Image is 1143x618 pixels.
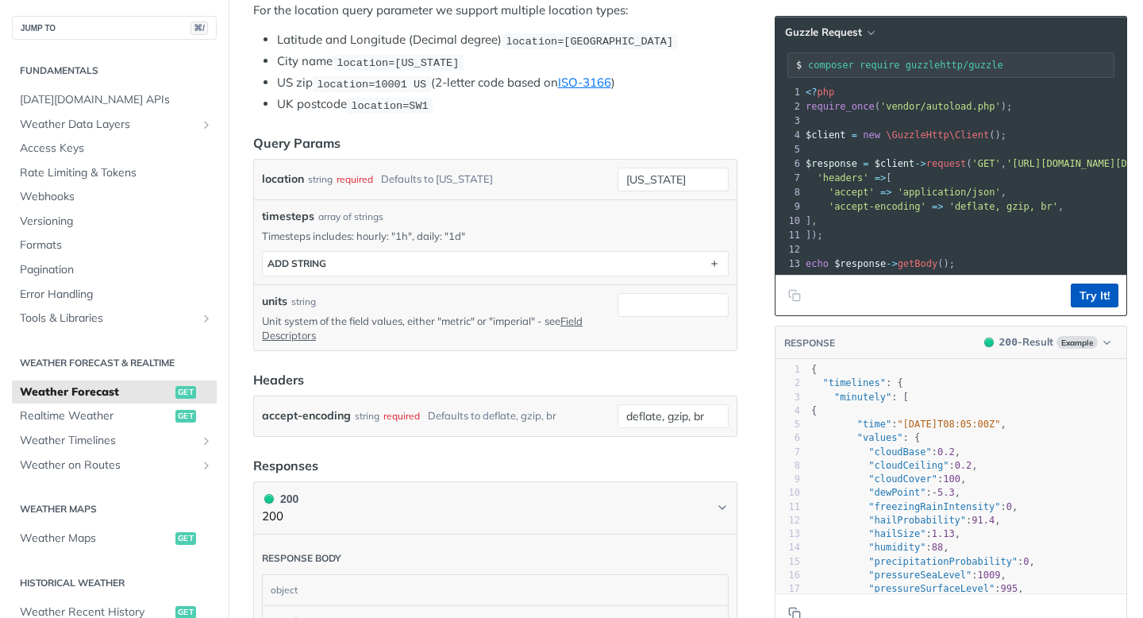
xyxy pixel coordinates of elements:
a: Weather Forecastget [12,380,217,404]
span: location=[GEOGRAPHIC_DATA] [506,35,673,47]
span: echo [806,258,829,269]
div: 4 [775,404,800,418]
img: tab_keywords_by_traffic_grey.svg [158,92,171,105]
span: ]); [806,230,823,241]
svg: Chevron [716,501,729,514]
span: 'headers' [817,172,868,183]
span: require_once [806,101,875,112]
h2: Fundamentals [12,64,217,78]
span: : , [811,515,1001,526]
span: ( ); [806,101,1012,112]
span: -> [886,258,897,269]
span: "cloudCeiling" [868,460,949,471]
span: 0 [1023,556,1029,567]
span: Access Keys [20,141,213,156]
span: location=SW1 [351,99,428,111]
div: Domain Overview [60,94,142,104]
span: 'vendor/autoload.php' [880,101,1001,112]
span: Weather Timelines [20,433,196,449]
span: 100 [943,473,960,485]
span: 200 [999,336,1018,348]
div: 7 [775,446,800,459]
span: "hailProbability" [868,515,966,526]
span: $response [834,258,886,269]
span: request [926,158,967,169]
span: "precipitationProbability" [868,556,1018,567]
div: Domain: [DOMAIN_NAME][DATE] [41,41,210,54]
div: 13 [775,527,800,541]
div: Response body [262,552,341,565]
span: "[DATE]T08:05:00Z" [897,419,1000,430]
span: 'deflate, gzip, br' [949,201,1058,212]
div: Responses [253,456,318,475]
div: 4 [775,128,802,142]
span: => [875,172,886,183]
div: 9 [775,473,800,486]
span: 200 [264,494,274,504]
div: string [308,168,333,191]
span: Webhooks [20,189,213,205]
div: ADD string [267,257,326,269]
label: location [262,168,304,191]
span: 'accept' [829,187,875,198]
span: 88 [932,542,943,553]
span: : { [811,377,903,388]
span: [ [806,172,892,183]
span: Realtime Weather [20,408,171,424]
div: - Result [999,334,1053,350]
li: City name [277,52,737,71]
button: 200200-ResultExample [976,334,1118,350]
div: array of strings [318,210,383,224]
div: string [291,295,316,309]
span: "pressureSurfaceLevel" [868,583,995,594]
span: : , [811,419,1006,430]
span: ], [806,215,818,226]
span: (); [806,129,1006,141]
div: 2 [775,99,802,114]
div: Query Params [253,133,341,153]
span: : , [811,556,1035,567]
span: "timelines" [822,377,885,388]
a: Weather Data LayersShow subpages for Weather Data Layers [12,113,217,137]
span: : , [811,583,1023,594]
div: 10 [775,486,800,500]
span: "cloudBase" [868,446,931,458]
label: accept-encoding [262,404,351,427]
span: Formats [20,238,213,253]
span: "hailSize" [868,528,926,539]
a: Weather on RoutesShow subpages for Weather on Routes [12,454,217,477]
h2: Weather Maps [12,502,217,516]
span: { [811,364,817,375]
label: units [262,293,287,310]
div: 11 [775,500,800,514]
div: 15 [775,555,800,569]
span: : , [811,460,978,471]
li: UK postcode [277,95,737,114]
span: "dewPoint" [868,487,926,498]
span: 91.4 [972,515,995,526]
div: 3 [775,391,800,404]
button: Guzzle Request [779,25,879,41]
span: "pressureSeaLevel" [868,570,972,581]
div: 11 [775,228,802,242]
div: 12 [775,514,800,527]
span: , [806,187,1006,198]
span: => [932,201,943,212]
span: Weather Maps [20,531,171,547]
div: 13 [775,257,802,271]
button: Try It! [1071,284,1118,307]
div: 16 [775,569,800,582]
div: 5 [775,418,800,431]
li: Latitude and Longitude (Decimal degree) [277,31,737,49]
span: location=10001 US [317,78,426,90]
img: tab_domain_overview_orange.svg [43,92,56,105]
a: Field Descriptors [262,315,583,342]
div: 1 [775,85,802,99]
div: 2 [775,377,800,390]
div: 14 [775,541,800,554]
span: Guzzle Request [785,25,862,39]
span: 'application/json' [898,187,1001,198]
span: get [175,410,196,423]
a: ISO-3166 [558,75,611,90]
span: Versioning [20,214,213,230]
